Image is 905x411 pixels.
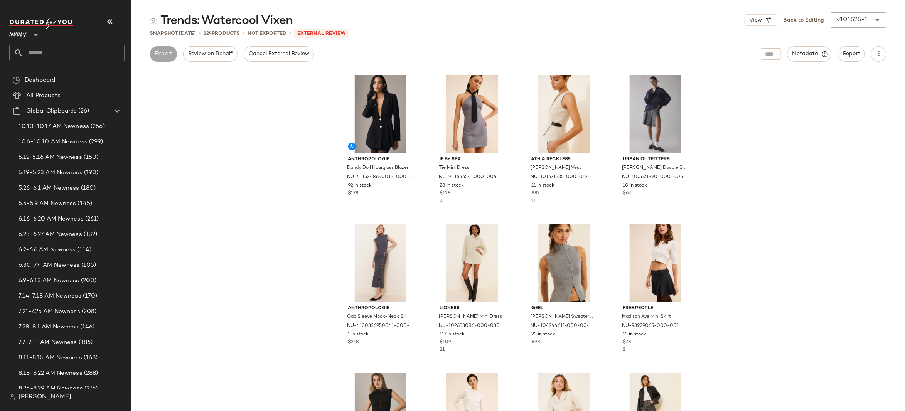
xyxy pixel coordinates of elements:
[531,313,596,320] span: [PERSON_NAME] Sweater Vest
[19,199,76,208] span: 5.5-5.9 AM Newness
[433,75,511,153] img: 94164654_004_b
[19,122,89,131] span: 10.13-10.17 AM Newness
[347,323,413,330] span: NU-4130326950041-000-004
[525,224,603,302] img: 104244611_004_b
[531,305,597,312] span: Geel
[439,313,502,320] span: [PERSON_NAME] Mini Dress
[531,199,536,204] span: 11
[617,224,694,302] img: 93929065_001_b
[81,292,98,301] span: (170)
[19,215,84,224] span: 6.16-6.20 AM Newness
[12,76,20,84] img: svg%3e
[348,331,369,338] span: 1 in stock
[290,29,291,37] span: •
[348,305,413,312] span: Anthropologie
[622,323,679,330] span: NU-93929065-000-001
[348,156,413,163] span: Anthropologie
[83,384,98,393] span: (276)
[150,17,157,25] img: svg%3e
[440,182,464,189] span: 28 in stock
[439,174,497,181] span: NU-94164654-000-004
[84,215,99,224] span: (261)
[531,165,581,172] span: [PERSON_NAME] Vest
[82,230,98,239] span: (132)
[347,313,413,320] span: Cap Sleeve Mock-Neck Slim Knit Midi Dress
[440,331,465,338] span: 117 in stock
[79,323,95,332] span: (146)
[623,347,625,352] span: 2
[622,313,671,320] span: Madison Ave Mini Skirt
[76,199,93,208] span: (145)
[88,138,103,147] span: (299)
[199,29,201,37] span: •
[440,305,505,312] span: Lioness
[531,339,540,346] span: $98
[204,30,240,37] div: Products
[623,190,631,197] span: $69
[348,339,359,346] span: $218
[76,246,92,254] span: (114)
[347,165,409,172] span: Dandy Doll Hourglass Blazer
[843,51,860,57] span: Report
[525,75,603,153] img: 101671535_012_b
[531,323,590,330] span: NU-104244611-000-004
[243,29,244,37] span: •
[248,51,309,57] span: Cancel External Review
[80,307,97,316] span: (208)
[342,224,420,302] img: 4130326950041_004_b
[244,46,314,62] button: Cancel External Review
[440,190,450,197] span: $128
[787,46,832,62] button: Metadata
[792,51,827,57] span: Metadata
[19,392,71,402] span: [PERSON_NAME]
[531,182,554,189] span: 11 in stock
[150,30,196,37] span: Snapshot [DATE]
[19,168,83,177] span: 5.19-5.23 AM Newness
[188,51,233,57] span: Review on Behalf
[204,31,212,36] span: 124
[19,338,77,347] span: 7.7-7.11 AM Newness
[19,307,80,316] span: 7.21-7.25 AM Newness
[745,14,777,26] button: View
[784,16,824,24] a: Back to Editing
[623,331,646,338] span: 13 in stock
[433,224,511,302] img: 102653086_030_b3
[622,174,683,181] span: NU-100621390-000-004
[749,17,762,24] span: View
[531,331,555,338] span: 23 in stock
[19,384,83,393] span: 8.25-8.29 AM Newness
[79,184,96,193] span: (180)
[77,107,89,116] span: (26)
[83,168,99,177] span: (190)
[82,354,98,362] span: (168)
[9,26,27,40] span: Nuuly
[19,369,83,378] span: 8.18-8.22 AM Newness
[622,165,687,172] span: [PERSON_NAME] Double Buckle-Front Pleated Knee-Length Skirt
[83,369,98,378] span: (288)
[248,30,286,37] span: Not Exported
[19,292,81,301] span: 7.14-7.18 AM Newness
[348,190,359,197] span: $178
[294,29,349,38] span: External Review
[19,153,82,162] span: 5.12-5.16 AM Newness
[342,75,420,153] img: 4115348690015_001_b
[25,76,55,85] span: Dashboard
[623,182,647,189] span: 10 in stock
[19,261,80,270] span: 6.30-7.4 AM Newness
[617,75,694,153] img: 100621390_004_b3
[9,18,75,29] img: cfy_white_logo.C9jOOHJF.svg
[838,46,865,62] button: Report
[19,354,82,362] span: 8.11-8.15 AM Newness
[19,184,79,193] span: 5.26-6.1 AM Newness
[623,305,688,312] span: Free People
[77,338,93,347] span: (186)
[19,230,82,239] span: 6.23-6.27 AM Newness
[80,261,96,270] span: (105)
[837,15,868,25] div: v101525-1
[82,153,99,162] span: (150)
[623,156,688,163] span: Urban Outfitters
[439,165,469,172] span: Tie Mini Dress
[26,107,77,116] span: Global Clipboards
[623,339,631,346] span: $78
[26,91,61,100] span: All Products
